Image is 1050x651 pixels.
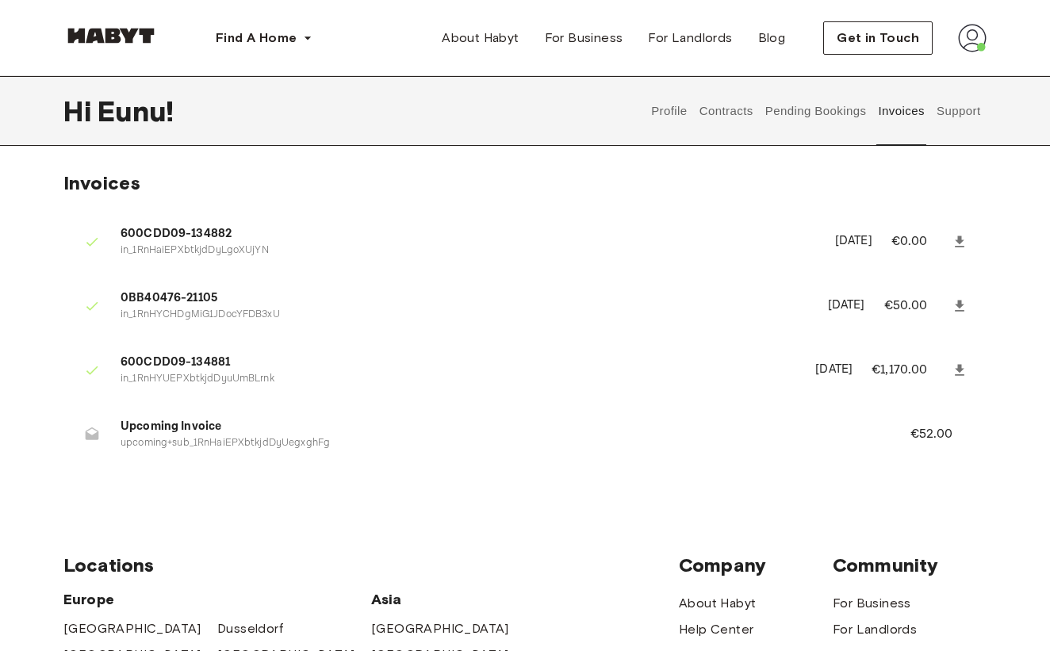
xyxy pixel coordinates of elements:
[891,232,948,251] p: €0.00
[679,594,756,613] a: About Habyt
[833,620,917,639] a: For Landlords
[648,29,732,48] span: For Landlords
[876,76,926,146] button: Invoices
[872,361,948,380] p: €1,170.00
[679,553,833,577] span: Company
[121,418,872,436] span: Upcoming Invoice
[203,22,325,54] button: Find A Home
[63,28,159,44] img: Habyt
[697,76,755,146] button: Contracts
[121,308,809,323] p: in_1RnHYCHDgMiG1JDocYFDB3xU
[217,619,283,638] a: Dusseldorf
[532,22,636,54] a: For Business
[121,243,816,258] p: in_1RnHaiEPXbtkjdDyLgoXUjYN
[679,620,753,639] a: Help Center
[650,76,690,146] button: Profile
[828,297,865,315] p: [DATE]
[763,76,868,146] button: Pending Bookings
[646,76,987,146] div: user profile tabs
[815,361,853,379] p: [DATE]
[910,425,974,444] p: €52.00
[442,29,519,48] span: About Habyt
[121,289,809,308] span: 0BB40476-21105
[758,29,786,48] span: Blog
[63,171,140,194] span: Invoices
[121,354,796,372] span: 600CDD09-134881
[837,29,919,48] span: Get in Touch
[545,29,623,48] span: For Business
[884,297,948,316] p: €50.00
[63,553,679,577] span: Locations
[958,24,987,52] img: avatar
[98,94,174,128] span: Eunu !
[429,22,531,54] a: About Habyt
[121,372,796,387] p: in_1RnHYUEPXbtkjdDyuUmBLrnk
[833,594,911,613] a: For Business
[833,553,987,577] span: Community
[371,590,525,609] span: Asia
[934,76,983,146] button: Support
[121,436,872,451] p: upcoming+sub_1RnHaiEPXbtkjdDyUegxghFg
[216,29,297,48] span: Find A Home
[121,225,816,243] span: 600CDD09-134882
[63,94,98,128] span: Hi
[63,590,371,609] span: Europe
[63,619,201,638] a: [GEOGRAPHIC_DATA]
[635,22,745,54] a: For Landlords
[745,22,799,54] a: Blog
[835,232,872,251] p: [DATE]
[823,21,933,55] button: Get in Touch
[371,619,509,638] a: [GEOGRAPHIC_DATA]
